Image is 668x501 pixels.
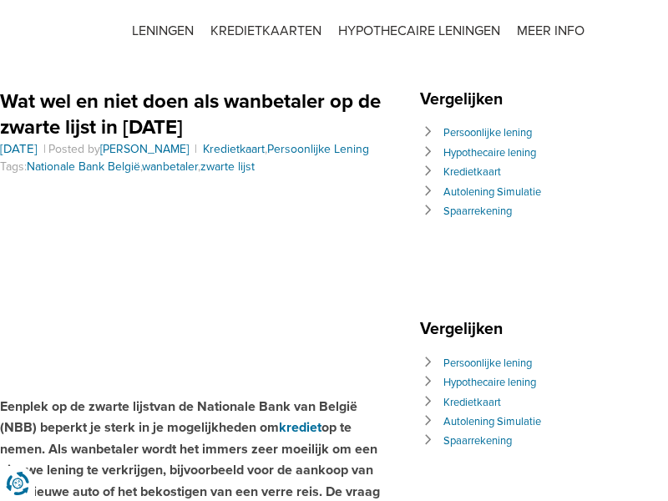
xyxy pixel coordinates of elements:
a: Persoonlijke lening [443,126,532,139]
a: Kredietkaart [203,142,265,156]
a: Nationale Bank België [27,159,140,174]
a: krediet [279,419,321,436]
a: Kredietkaart [443,396,501,409]
span: | [41,142,48,156]
span: Vergelijken [420,319,511,339]
a: Hypothecaire lening [443,146,536,159]
a: zwarte lijst [200,159,255,174]
span: Vergelijken [420,89,511,109]
a: Autolening Simulatie [443,185,541,199]
a: Persoonlijke Lening [267,142,369,156]
a: Persoonlijke lening [443,357,532,370]
a: Autolening Simulatie [443,415,541,428]
a: wanbetaler [142,159,198,174]
span: Posted by [48,142,192,156]
img: svg%3E [626,17,651,42]
a: [PERSON_NAME] [100,142,189,156]
strong: plek op de zwarte lijst [23,398,154,415]
a: Spaarrekening [443,205,512,218]
a: Spaarrekening [443,434,512,448]
a: Kredietkaart [443,165,501,179]
span: | [192,142,200,156]
a: Hypothecaire lening [443,376,536,389]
